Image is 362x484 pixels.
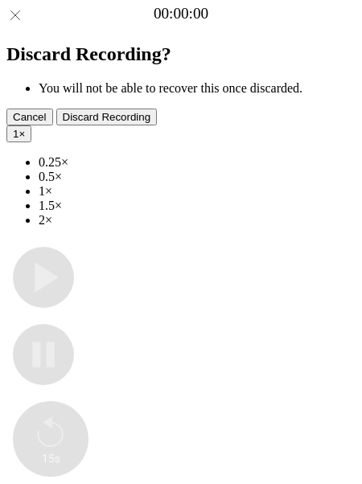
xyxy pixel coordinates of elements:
button: Cancel [6,109,53,125]
li: 2× [39,213,356,228]
li: 1.5× [39,199,356,213]
li: 0.5× [39,170,356,184]
a: 00:00:00 [154,5,208,23]
button: 1× [6,125,31,142]
li: 1× [39,184,356,199]
li: 0.25× [39,155,356,170]
button: Discard Recording [56,109,158,125]
h2: Discard Recording? [6,43,356,65]
li: You will not be able to recover this once discarded. [39,81,356,96]
span: 1 [13,128,19,140]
